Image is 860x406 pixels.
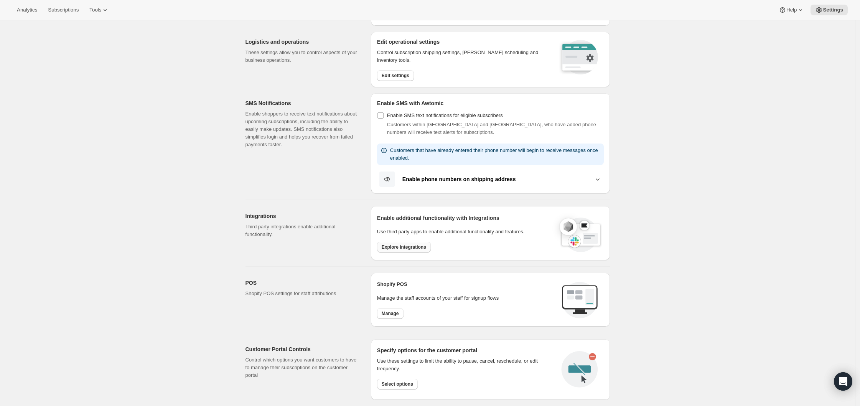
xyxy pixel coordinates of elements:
span: Edit settings [382,73,409,79]
button: Explore integrations [377,242,431,253]
div: Open Intercom Messenger [834,372,852,391]
button: Subscriptions [43,5,83,15]
button: Edit settings [377,70,414,81]
button: Enable phone numbers on shipping address [377,171,604,187]
p: Control subscription shipping settings, [PERSON_NAME] scheduling and inventory tools. [377,49,549,64]
p: Third party integrations enable additional functionality. [245,223,359,238]
span: Manage [382,310,399,317]
h2: Enable SMS with Awtomic [377,99,604,107]
span: Subscriptions [48,7,79,13]
p: Control which options you want customers to have to manage their subscriptions on the customer po... [245,356,359,379]
button: Tools [85,5,114,15]
h2: Integrations [245,212,359,220]
b: Enable phone numbers on shipping address [402,176,516,182]
p: Shopify POS settings for staff attributions [245,290,359,297]
button: Manage [377,308,404,319]
h2: Shopify POS [377,281,555,288]
span: Tools [89,7,101,13]
h2: Enable additional functionality with Integrations [377,214,552,222]
span: Enable SMS text notifications for eligible subscribers [387,112,503,118]
p: These settings allow you to control aspects of your business operations. [245,49,359,64]
h2: Specify options for the customer portal [377,347,555,354]
h2: Logistics and operations [245,38,359,46]
p: Use third party apps to enable additional functionality and features. [377,228,552,236]
div: Use these settings to limit the ability to pause, cancel, reschedule, or edit frequency. [377,357,555,373]
button: Analytics [12,5,42,15]
button: Settings [811,5,848,15]
span: Select options [382,381,413,387]
span: Explore integrations [382,244,426,250]
span: Analytics [17,7,37,13]
p: Customers that have already entered their phone number will begin to receive messages once enabled. [390,147,601,162]
span: Help [786,7,797,13]
h2: SMS Notifications [245,99,359,107]
button: Help [774,5,809,15]
h2: Customer Portal Controls [245,345,359,353]
span: Settings [823,7,843,13]
h2: Edit operational settings [377,38,549,46]
p: Manage the staff accounts of your staff for signup flows [377,294,555,302]
span: Customers within [GEOGRAPHIC_DATA] and [GEOGRAPHIC_DATA], who have added phone numbers will recei... [387,122,596,135]
p: Enable shoppers to receive text notifications about upcoming subscriptions, including the ability... [245,110,359,149]
button: Select options [377,379,418,389]
h2: POS [245,279,359,287]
